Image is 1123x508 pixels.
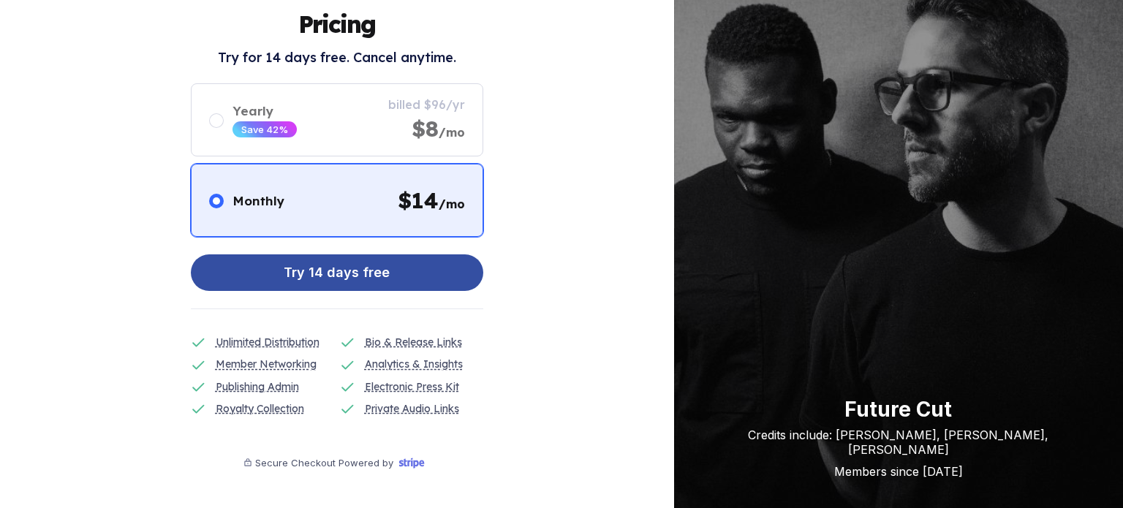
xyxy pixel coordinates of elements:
[218,49,456,66] h2: Try for 14 days free. Cancel anytime.
[216,401,304,417] div: Royalty Collection
[255,457,393,469] div: Secure Checkout Powered by
[365,401,459,417] div: Private Audio Links
[365,334,462,350] div: Bio & Release Links
[439,197,465,211] span: /mo
[412,115,465,143] div: $8
[216,334,319,350] div: Unlimited Distribution
[388,97,465,112] div: billed $96/yr
[365,379,459,395] div: Electronic Press Kit
[703,397,1094,422] div: Future Cut
[703,464,1094,479] div: Members since [DATE]
[703,428,1094,457] div: Credits include: [PERSON_NAME], [PERSON_NAME], [PERSON_NAME]
[284,258,390,287] div: Try 14 days free
[232,193,284,208] div: Monthly
[439,125,465,140] span: /mo
[216,356,317,372] div: Member Networking
[216,379,299,395] div: Publishing Admin
[398,186,465,214] div: $ 14
[298,10,375,39] h1: Pricing
[232,103,297,118] div: Yearly
[191,254,483,291] button: Try 14 days free
[241,124,288,135] div: Save 42%
[365,356,463,372] div: Analytics & Insights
